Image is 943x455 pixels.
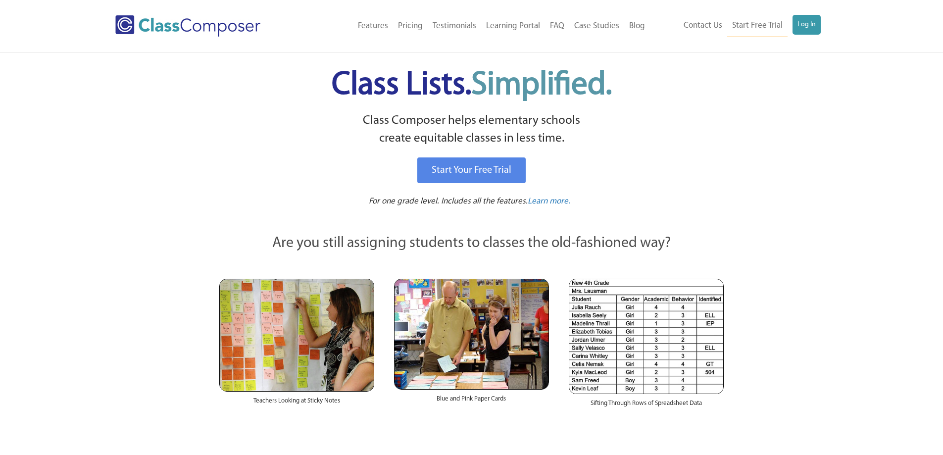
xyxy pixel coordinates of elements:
a: Case Studies [569,15,624,37]
a: Start Your Free Trial [417,157,526,183]
a: Testimonials [428,15,481,37]
span: Class Lists. [332,69,612,101]
img: Teachers Looking at Sticky Notes [219,279,374,392]
p: Class Composer helps elementary schools create equitable classes in less time. [218,112,726,148]
nav: Header Menu [650,15,821,37]
nav: Header Menu [301,15,650,37]
a: Log In [793,15,821,35]
img: Spreadsheets [569,279,724,394]
a: Contact Us [679,15,727,37]
a: Learning Portal [481,15,545,37]
a: Learn more. [528,196,570,208]
div: Teachers Looking at Sticky Notes [219,392,374,415]
a: Start Free Trial [727,15,788,37]
a: FAQ [545,15,569,37]
p: Are you still assigning students to classes the old-fashioned way? [219,233,724,254]
span: Start Your Free Trial [432,165,511,175]
a: Features [353,15,393,37]
a: Blog [624,15,650,37]
span: For one grade level. Includes all the features. [369,197,528,205]
div: Blue and Pink Paper Cards [394,390,549,413]
img: Blue and Pink Paper Cards [394,279,549,389]
span: Learn more. [528,197,570,205]
img: Class Composer [115,15,260,37]
span: Simplified. [471,69,612,101]
a: Pricing [393,15,428,37]
div: Sifting Through Rows of Spreadsheet Data [569,394,724,418]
